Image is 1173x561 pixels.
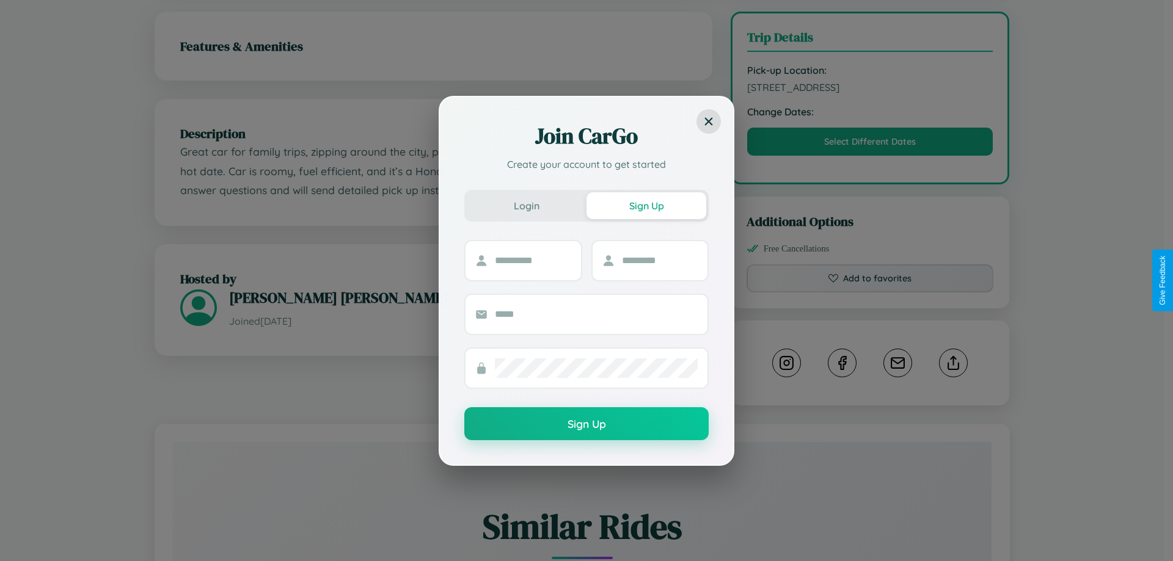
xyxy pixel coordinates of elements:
[464,157,709,172] p: Create your account to get started
[586,192,706,219] button: Sign Up
[1158,256,1167,305] div: Give Feedback
[467,192,586,219] button: Login
[464,407,709,440] button: Sign Up
[464,121,709,151] h2: Join CarGo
